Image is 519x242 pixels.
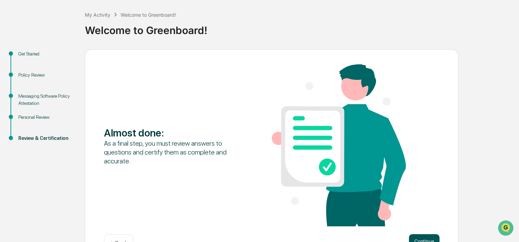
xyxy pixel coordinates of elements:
div: Review & Certification [18,135,74,142]
div: Get Started [18,50,74,58]
a: 🖐️Preclearance [4,83,47,95]
div: Almost done : [104,127,238,139]
button: Start new chat [115,54,124,62]
div: Policy Review [18,71,74,79]
span: Preclearance [14,86,44,93]
div: Start new chat [23,52,111,59]
span: Attestations [56,86,84,93]
div: As a final step, you must review answers to questions and certify them as complete and accurate. [104,139,238,165]
div: My Activity [85,12,110,18]
a: 🔎Data Lookup [4,96,46,108]
img: 1746055101610-c473b297-6a78-478c-a979-82029cc54cd1 [7,52,19,64]
div: Welcome to Greenboard! [85,19,516,36]
span: Pylon [68,115,82,120]
span: Data Lookup [14,99,43,106]
p: How can we help? [7,14,124,25]
div: Messaging Software Policy Attestation [18,93,74,107]
div: 🖐️ [7,86,12,92]
a: Powered byPylon [48,115,82,120]
iframe: Open customer support [497,220,516,238]
div: We're available if you need us! [23,59,86,64]
div: 🗄️ [49,86,55,92]
img: Almost done [272,64,406,226]
div: 🔎 [7,99,12,105]
a: 🗄️Attestations [47,83,87,95]
div: Personal Review [18,114,74,121]
div: Welcome to Greenboard! [121,12,176,18]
